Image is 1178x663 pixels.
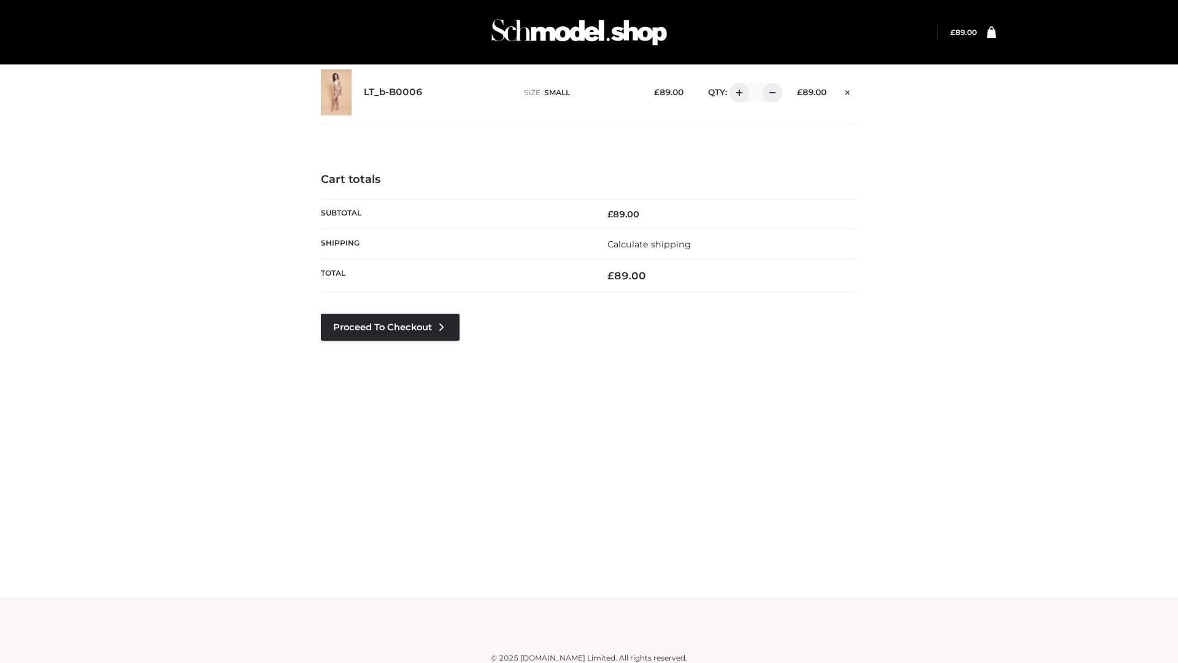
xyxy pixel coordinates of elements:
th: Total [321,260,589,292]
a: Remove this item [839,83,857,99]
bdi: 89.00 [797,87,826,97]
a: £89.00 [950,28,977,37]
span: £ [950,28,955,37]
bdi: 89.00 [654,87,683,97]
bdi: 89.00 [950,28,977,37]
div: QTY: [696,83,778,103]
bdi: 89.00 [607,209,639,220]
span: £ [607,209,613,220]
a: Proceed to Checkout [321,314,460,341]
th: Shipping [321,229,589,259]
p: size : [524,87,635,98]
th: Subtotal [321,199,589,229]
img: LT_b-B0006 - SMALL [321,69,352,115]
span: £ [654,87,660,97]
span: £ [607,269,614,282]
h4: Cart totals [321,173,857,187]
span: SMALL [544,88,570,97]
a: Calculate shipping [607,239,691,250]
span: £ [797,87,803,97]
bdi: 89.00 [607,269,646,282]
a: LT_b-B0006 [364,87,423,98]
img: Schmodel Admin 964 [487,8,671,56]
